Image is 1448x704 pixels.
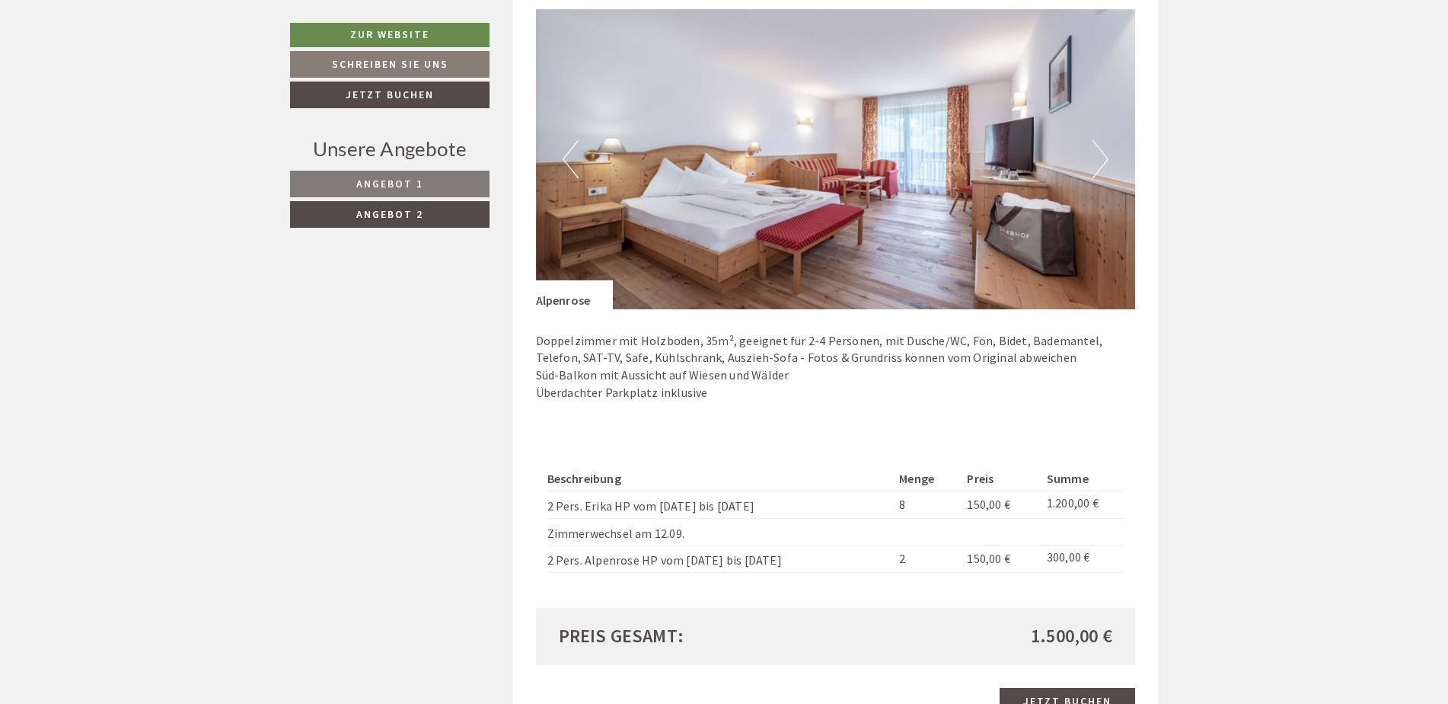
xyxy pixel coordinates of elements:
[547,467,894,491] th: Beschreibung
[536,280,614,309] div: Alpenrose
[359,75,576,85] small: 10:58
[961,467,1040,491] th: Preis
[547,546,894,573] td: 2 Pers. Alpenrose HP vom [DATE] bis [DATE]
[893,491,961,518] td: 8
[260,12,341,38] div: Mittwoch
[356,177,423,190] span: Angebot 1
[351,42,588,88] div: Guten Tag, wie können wir Ihnen helfen?
[967,497,1010,512] span: 150,00 €
[290,82,490,108] a: Jetzt buchen
[547,491,894,518] td: 2 Pers. Erika HP vom [DATE] bis [DATE]
[547,623,836,649] div: Preis gesamt:
[509,402,600,428] button: Senden
[967,551,1010,566] span: 150,00 €
[1031,623,1112,649] span: 1.500,00 €
[1041,546,1124,573] td: 300,00 €
[893,546,961,573] td: 2
[290,51,490,78] a: Schreiben Sie uns
[359,45,576,57] div: Sie
[356,207,423,221] span: Angebot 2
[536,9,1136,309] img: image
[547,518,894,546] td: Zimmerwechsel am 12.09.
[1041,491,1124,518] td: 1.200,00 €
[893,467,961,491] th: Menge
[536,332,1136,402] p: Doppelzimmer mit Holzboden, 35m², geeignet für 2-4 Personen, mit Dusche/WC, Fön, Bidet, Bademante...
[290,23,490,47] a: Zur Website
[563,140,579,178] button: Previous
[290,135,490,163] div: Unsere Angebote
[1041,467,1124,491] th: Summe
[1092,140,1108,178] button: Next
